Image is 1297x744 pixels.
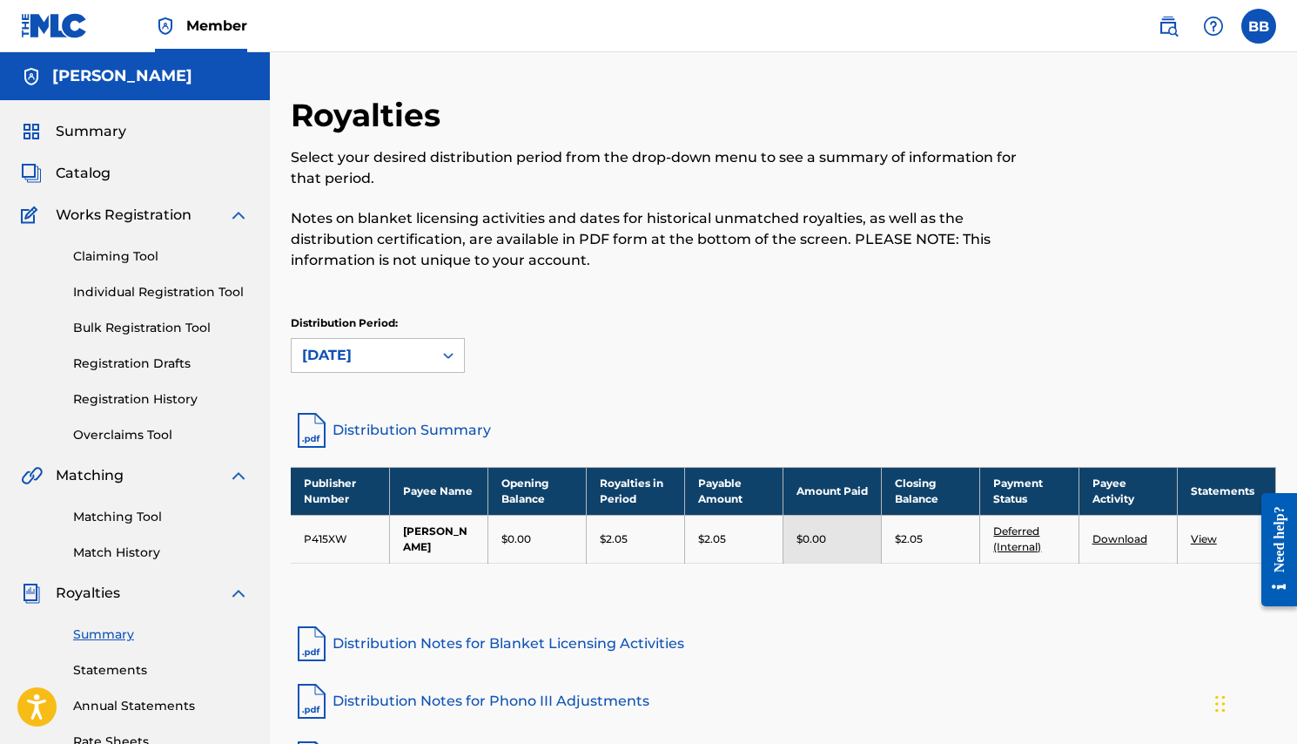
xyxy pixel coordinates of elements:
th: Payment Status [980,467,1079,515]
a: Deferred (Internal) [993,524,1041,553]
div: Drag [1215,678,1226,730]
span: Summary [56,121,126,142]
span: Works Registration [56,205,192,226]
a: View [1191,532,1217,545]
div: User Menu [1241,9,1276,44]
iframe: Chat Widget [1210,660,1297,744]
th: Payee Name [389,467,487,515]
a: Statements [73,661,249,680]
img: expand [228,583,249,604]
th: Amount Paid [783,467,882,515]
a: Individual Registration Tool [73,283,249,301]
img: expand [228,465,249,486]
img: MLC Logo [21,13,88,38]
p: Notes on blanket licensing activities and dates for historical unmatched royalties, as well as th... [291,208,1050,271]
h2: Royalties [291,96,449,135]
th: Payable Amount [685,467,783,515]
a: Registration History [73,390,249,409]
div: Help [1196,9,1231,44]
img: help [1203,16,1224,37]
p: Distribution Period: [291,315,465,331]
img: Catalog [21,163,42,184]
p: $2.05 [698,531,726,547]
a: Distribution Notes for Blanket Licensing Activities [291,623,1276,665]
span: Matching [56,465,124,486]
a: Summary [73,626,249,644]
td: P415XW [291,515,389,563]
a: Matching Tool [73,508,249,526]
a: Distribution Notes for Phono III Adjustments [291,680,1276,722]
img: Summary [21,121,42,142]
img: distribution-summary-pdf [291,409,333,451]
a: Overclaims Tool [73,426,249,444]
img: Top Rightsholder [155,16,176,37]
h5: Brian Bridgeman [52,66,192,86]
img: Matching [21,465,43,486]
img: Works Registration [21,205,44,226]
td: [PERSON_NAME] [389,515,487,563]
th: Statements [1177,467,1275,515]
a: Distribution Summary [291,409,1276,451]
img: Accounts [21,66,42,87]
th: Payee Activity [1079,467,1177,515]
p: Select your desired distribution period from the drop-down menu to see a summary of information f... [291,147,1050,189]
a: Annual Statements [73,697,249,715]
span: Royalties [56,583,120,604]
th: Opening Balance [487,467,586,515]
a: SummarySummary [21,121,126,142]
a: Bulk Registration Tool [73,319,249,337]
p: $0.00 [501,531,531,547]
iframe: Resource Center [1248,476,1297,625]
p: $0.00 [796,531,826,547]
th: Royalties in Period [586,467,684,515]
a: Public Search [1151,9,1186,44]
a: CatalogCatalog [21,163,111,184]
div: [DATE] [302,345,422,366]
p: $2.05 [600,531,628,547]
a: Match History [73,544,249,562]
img: search [1158,16,1179,37]
th: Publisher Number [291,467,389,515]
span: Member [186,16,247,36]
th: Closing Balance [882,467,980,515]
img: expand [228,205,249,226]
span: Catalog [56,163,111,184]
a: Registration Drafts [73,355,249,373]
img: pdf [291,680,333,722]
img: pdf [291,623,333,665]
a: Download [1092,532,1147,545]
a: Claiming Tool [73,247,249,266]
p: $2.05 [895,531,923,547]
img: Royalties [21,583,42,604]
